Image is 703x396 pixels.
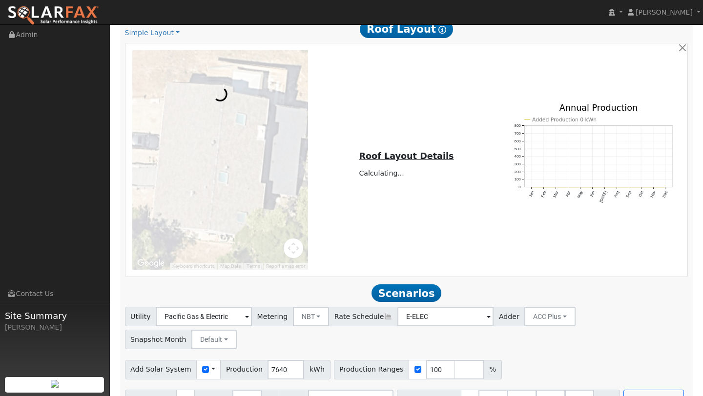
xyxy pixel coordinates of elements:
[524,307,576,326] button: ACC Plus
[532,117,597,123] text: Added Production 0 kWh
[438,26,446,34] i: Show Help
[125,360,197,379] span: Add Solar System
[565,190,572,198] text: Apr
[543,186,544,188] circle: onclick=""
[220,360,268,379] span: Production
[334,360,409,379] span: Production Ranges
[329,307,398,326] span: Rate Schedule
[555,186,557,188] circle: onclick=""
[359,151,454,161] u: Roof Layout Details
[397,307,494,326] input: Select a Rate Schedule
[665,186,666,188] circle: onclick=""
[357,166,455,180] td: Calculating...
[613,190,620,198] text: Aug
[589,190,596,198] text: Jun
[360,20,453,38] span: Roof Layout
[579,186,581,188] circle: onclick=""
[577,190,584,199] text: May
[650,190,657,198] text: Nov
[625,190,632,198] text: Sep
[531,186,532,188] circle: onclick=""
[125,330,192,349] span: Snapshot Month
[662,190,669,198] text: Dec
[641,186,642,188] circle: onclick=""
[616,186,618,188] circle: onclick=""
[514,162,521,166] text: 300
[5,322,104,333] div: [PERSON_NAME]
[514,123,521,128] text: 800
[653,186,654,188] circle: onclick=""
[599,190,608,203] text: [DATE]
[51,380,59,388] img: retrieve
[592,186,593,188] circle: onclick=""
[7,5,99,26] img: SolarFax
[251,307,293,326] span: Metering
[553,190,559,198] text: Mar
[514,154,521,158] text: 400
[636,8,693,16] span: [PERSON_NAME]
[559,103,638,113] text: Annual Production
[293,307,330,326] button: NBT
[493,307,525,326] span: Adder
[125,307,157,326] span: Utility
[604,186,605,188] circle: onclick=""
[125,28,180,38] a: Simple Layout
[514,131,521,136] text: 700
[5,309,104,322] span: Site Summary
[304,360,330,379] span: kWh
[514,178,521,182] text: 100
[638,190,645,198] text: Oct
[514,170,521,174] text: 200
[567,186,569,188] circle: onclick=""
[518,185,521,189] text: 0
[540,190,547,198] text: Feb
[528,190,535,198] text: Jan
[628,186,630,188] circle: onclick=""
[191,330,237,349] button: Default
[514,147,521,151] text: 500
[372,284,441,302] span: Scenarios
[156,307,252,326] input: Select a Utility
[514,139,521,143] text: 600
[484,360,501,379] span: %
